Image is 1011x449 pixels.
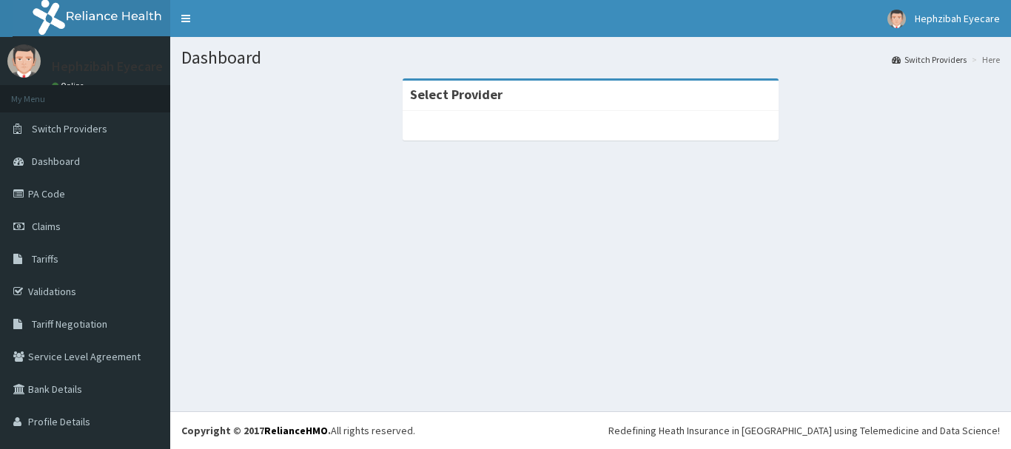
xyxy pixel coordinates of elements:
a: RelianceHMO [264,424,328,437]
span: Dashboard [32,155,80,168]
span: Tariffs [32,252,58,266]
a: Online [52,81,87,91]
div: Redefining Heath Insurance in [GEOGRAPHIC_DATA] using Telemedicine and Data Science! [608,423,1000,438]
span: Switch Providers [32,122,107,135]
img: User Image [7,44,41,78]
p: Hephzibah Eyecare [52,60,163,73]
li: Here [968,53,1000,66]
span: Claims [32,220,61,233]
span: Tariff Negotiation [32,317,107,331]
h1: Dashboard [181,48,1000,67]
img: User Image [887,10,906,28]
a: Switch Providers [892,53,967,66]
strong: Copyright © 2017 . [181,424,331,437]
footer: All rights reserved. [170,411,1011,449]
span: Hephzibah Eyecare [915,12,1000,25]
strong: Select Provider [410,86,503,103]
